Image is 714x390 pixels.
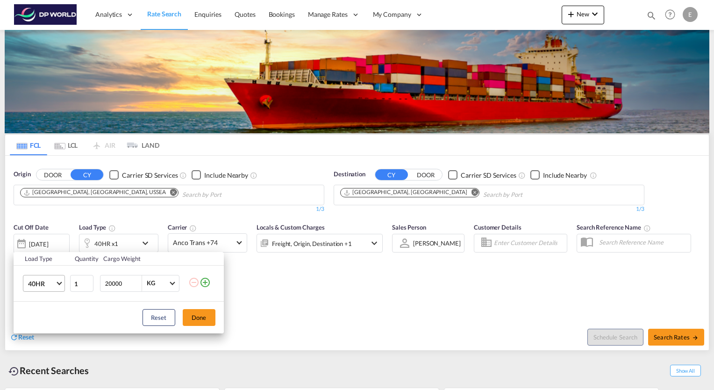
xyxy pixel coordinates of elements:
th: Load Type [14,252,69,266]
md-icon: icon-minus-circle-outline [188,277,200,288]
div: KG [147,279,155,287]
md-select: Choose: 40HR [23,275,65,292]
input: Enter Weight [104,275,142,291]
md-icon: icon-plus-circle-outline [200,277,211,288]
button: Reset [143,309,175,326]
th: Quantity [69,252,98,266]
div: Cargo Weight [103,254,183,263]
input: Qty [70,275,93,292]
button: Done [183,309,215,326]
span: 40HR [28,279,55,289]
